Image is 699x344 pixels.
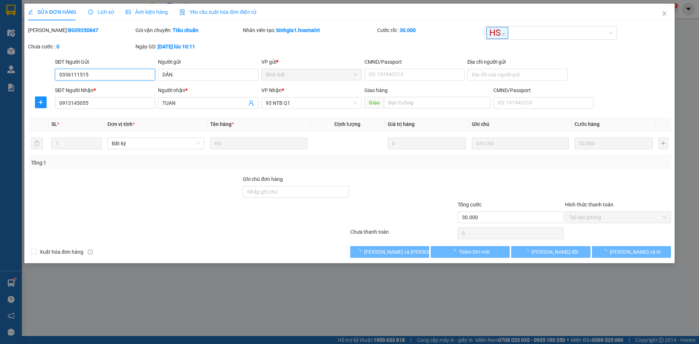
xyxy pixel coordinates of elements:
[88,249,93,254] span: info-circle
[388,121,415,127] span: Giá trị hàng
[210,121,234,127] span: Tên hàng
[266,69,357,80] span: Bình Giã
[51,121,57,127] span: SL
[4,4,29,29] img: logo.jpg
[569,212,667,223] span: Tại văn phòng
[364,97,384,108] span: Giao
[451,249,459,254] span: loading
[243,186,349,198] input: Ghi chú đơn hàng
[469,117,572,131] th: Ghi chú
[126,9,131,15] span: picture
[400,27,416,33] b: 30.000
[28,43,134,51] div: Chưa cước :
[384,97,490,108] input: Dọc đường
[4,40,9,46] span: environment
[248,100,254,106] span: user-add
[243,176,283,182] label: Ghi chú đơn hàng
[112,138,200,149] span: Bất kỳ
[28,9,33,15] span: edit
[107,121,135,127] span: Đơn vị tính
[467,69,568,80] input: Địa chỉ của người gửi
[135,26,241,34] div: Gói vận chuyển:
[31,138,43,149] button: delete
[532,248,578,256] span: [PERSON_NAME] đổi
[511,246,590,258] button: [PERSON_NAME] đổi
[55,58,155,66] div: SĐT Người Gửi
[158,58,258,66] div: Người gửi
[28,9,76,15] span: SỬA ĐƠN HÀNG
[574,121,600,127] span: Cước hàng
[261,87,282,93] span: VP Nhận
[55,86,155,94] div: SĐT Người Nhận
[173,27,198,33] b: Tiêu chuẩn
[35,99,46,105] span: plus
[50,40,90,54] b: QL51, PPhước Trung, TPBà Rịa
[50,31,97,39] li: VP Hàng Bà Rịa
[335,121,360,127] span: Định lượng
[37,248,86,256] span: Xuất hóa đơn hàng
[243,26,376,34] div: Nhân viên tạo:
[377,26,483,34] div: Cước rồi :
[565,202,613,207] label: Hình thức thanh toán
[50,40,55,46] span: environment
[31,159,270,167] div: Tổng: 1
[659,138,668,149] button: plus
[364,58,465,66] div: CMND/Passport
[458,202,482,207] span: Tổng cước
[158,86,258,94] div: Người nhận
[486,27,508,39] span: HS
[602,249,610,254] span: loading
[431,246,510,258] button: Thêm ĐH mới
[35,96,47,108] button: plus
[4,4,106,17] li: Hoa Mai
[56,44,59,50] b: 0
[364,87,388,93] span: Giao hàng
[210,138,307,149] input: VD: Bàn, Ghế
[524,249,532,254] span: loading
[88,9,93,15] span: clock-circle
[467,58,568,66] div: Địa chỉ người gửi
[276,27,320,33] b: binhgia1.hoamaivt
[574,138,653,149] input: 0
[502,32,505,36] span: close
[364,248,462,256] span: [PERSON_NAME] và [PERSON_NAME] hàng
[179,9,256,15] span: Yêu cầu xuất hóa đơn điện tử
[356,249,364,254] span: loading
[158,44,195,50] b: [DATE] lúc 10:11
[261,58,362,66] div: VP gửi
[135,43,241,51] div: Ngày GD:
[654,4,675,24] button: Close
[472,138,569,149] input: Ghi Chú
[592,246,671,258] button: [PERSON_NAME] và In
[28,26,134,34] div: [PERSON_NAME]:
[662,11,667,16] span: close
[4,31,50,39] li: VP 93 NTB Q1
[126,9,168,15] span: Ảnh kiện hàng
[493,86,593,94] div: CMND/Passport
[349,228,457,241] div: Chưa thanh toán
[459,248,490,256] span: Thêm ĐH mới
[388,138,466,149] input: 0
[88,9,114,15] span: Lịch sử
[68,27,98,33] b: BG09250847
[266,98,357,108] span: 93 NTB Q1
[610,248,661,256] span: [PERSON_NAME] và In
[179,9,185,15] img: icon
[350,246,429,258] button: [PERSON_NAME] và [PERSON_NAME] hàng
